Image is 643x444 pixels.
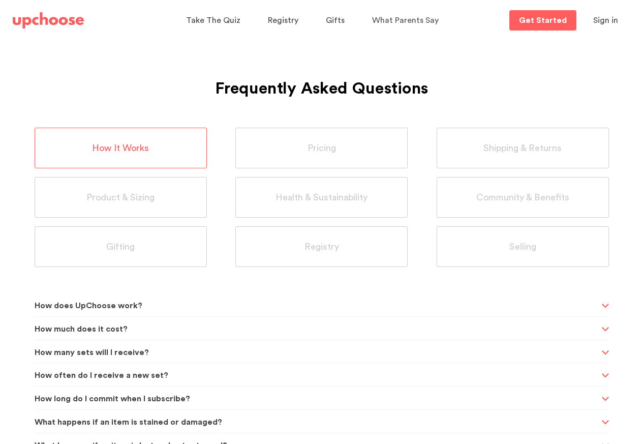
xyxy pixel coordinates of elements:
[35,293,599,318] span: How does UpChoose work?
[326,16,345,24] span: Gifts
[35,317,599,342] span: How much does it cost?
[580,10,631,31] button: Sign in
[268,16,298,24] span: Registry
[509,10,576,31] a: Get Started
[372,16,439,24] span: What Parents Say
[35,363,599,388] span: How often do I receive a new set?
[509,241,536,253] span: Selling
[519,16,567,24] p: Get Started
[275,192,368,203] span: Health & Sustainability
[13,10,84,31] a: UpChoose
[35,410,599,435] span: What happens if an item is stained or damaged?
[35,387,599,411] span: How long do I commit when I subscribe?
[304,241,339,253] span: Registry
[308,142,336,154] span: Pricing
[268,11,301,31] a: Registry
[35,54,609,102] h1: Frequently Asked Questions
[86,192,155,203] span: Product & Sizing
[593,16,618,24] span: Sign in
[186,11,243,31] a: Take The Quiz
[326,11,348,31] a: Gifts
[106,241,135,253] span: Gifting
[35,340,599,365] span: How many sets will I receive?
[92,142,149,154] span: How It Works
[476,192,569,203] span: Community & Benefits
[186,16,240,24] span: Take The Quiz
[13,12,84,28] img: UpChoose
[483,142,562,154] span: Shipping & Returns
[372,11,442,31] a: What Parents Say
